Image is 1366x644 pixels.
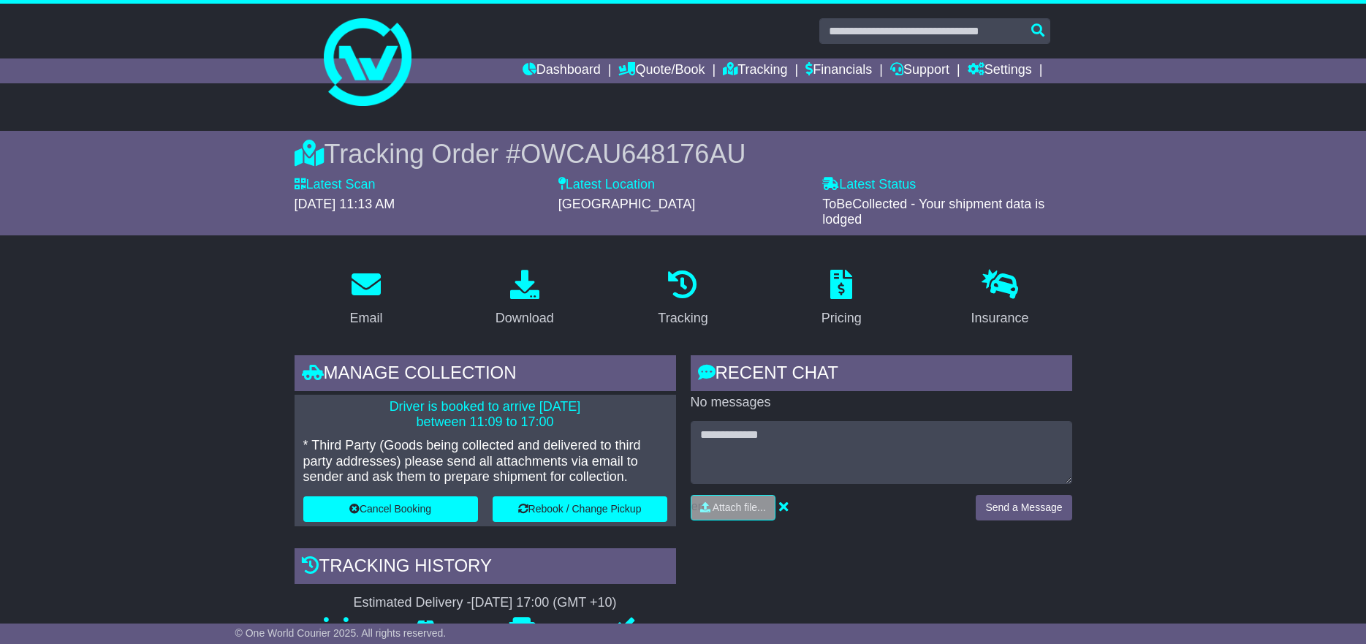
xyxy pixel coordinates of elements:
[486,265,564,333] a: Download
[295,138,1072,170] div: Tracking Order #
[890,58,949,83] a: Support
[520,139,745,169] span: OWCAU648176AU
[340,265,392,333] a: Email
[295,548,676,588] div: Tracking history
[648,265,717,333] a: Tracking
[691,355,1072,395] div: RECENT CHAT
[496,308,554,328] div: Download
[618,58,705,83] a: Quote/Book
[976,495,1071,520] button: Send a Message
[303,399,667,431] p: Driver is booked to arrive [DATE] between 11:09 to 17:00
[295,595,676,611] div: Estimated Delivery -
[822,308,862,328] div: Pricing
[558,177,655,193] label: Latest Location
[822,197,1044,227] span: ToBeCollected - Your shipment data is lodged
[968,58,1032,83] a: Settings
[303,438,667,485] p: * Third Party (Goods being collected and delivered to third party addresses) please send all atta...
[493,496,667,522] button: Rebook / Change Pickup
[295,355,676,395] div: Manage collection
[691,395,1072,411] p: No messages
[812,265,871,333] a: Pricing
[658,308,707,328] div: Tracking
[962,265,1039,333] a: Insurance
[295,177,376,193] label: Latest Scan
[558,197,695,211] span: [GEOGRAPHIC_DATA]
[303,496,478,522] button: Cancel Booking
[349,308,382,328] div: Email
[295,197,395,211] span: [DATE] 11:13 AM
[235,627,447,639] span: © One World Courier 2025. All rights reserved.
[822,177,916,193] label: Latest Status
[805,58,872,83] a: Financials
[723,58,787,83] a: Tracking
[971,308,1029,328] div: Insurance
[471,595,617,611] div: [DATE] 17:00 (GMT +10)
[523,58,601,83] a: Dashboard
